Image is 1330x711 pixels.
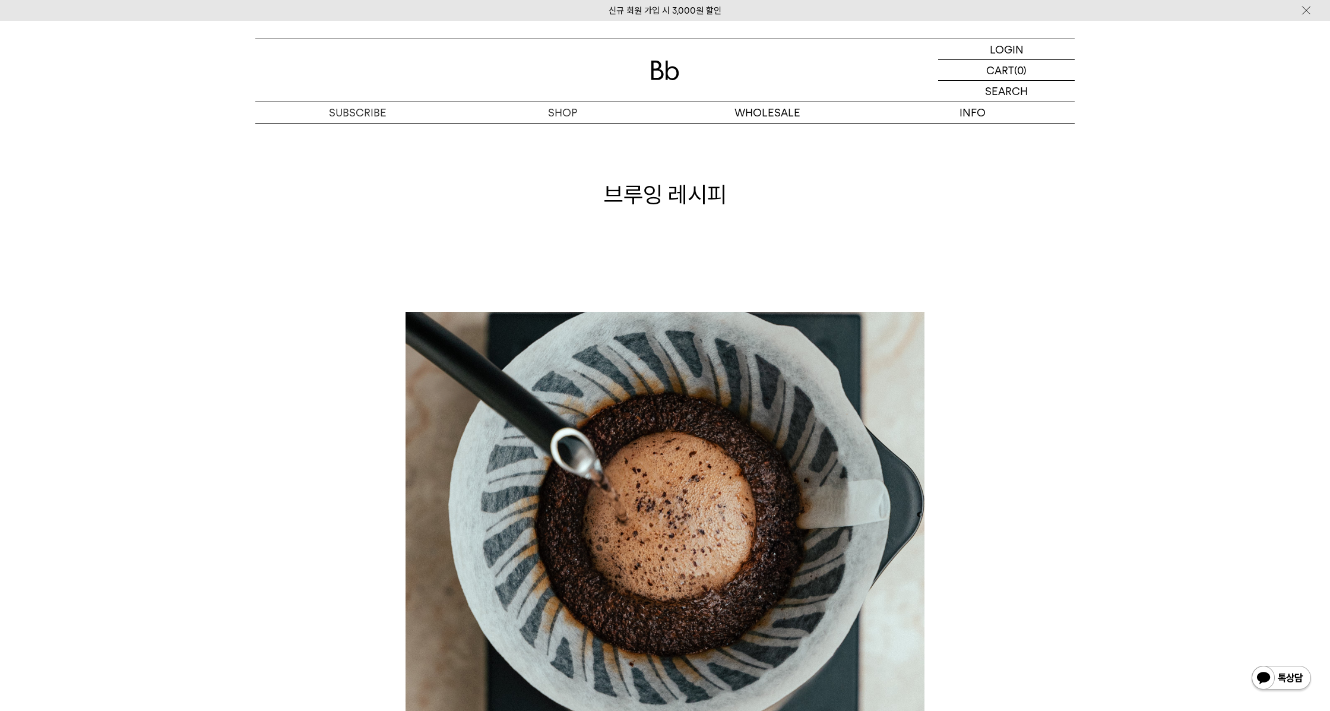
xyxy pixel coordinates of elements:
img: 카카오톡 채널 1:1 채팅 버튼 [1250,665,1312,693]
a: SUBSCRIBE [255,102,460,123]
img: 로고 [651,61,679,80]
p: LOGIN [990,39,1024,59]
h1: 브루잉 레시피 [255,179,1075,210]
a: LOGIN [938,39,1075,60]
p: CART [986,60,1014,80]
p: (0) [1014,60,1027,80]
a: 신규 회원 가입 시 3,000원 할인 [609,5,721,16]
p: WHOLESALE [665,102,870,123]
p: SEARCH [985,81,1028,102]
a: SHOP [460,102,665,123]
p: INFO [870,102,1075,123]
a: CART (0) [938,60,1075,81]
